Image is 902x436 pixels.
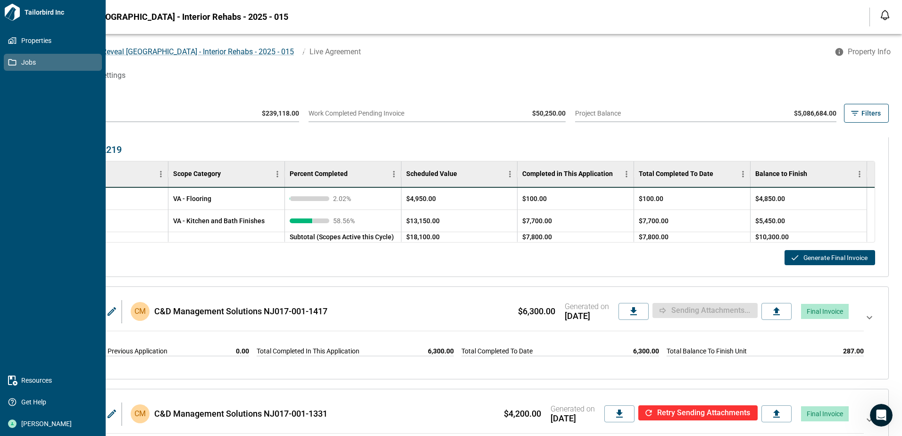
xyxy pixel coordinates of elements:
span: 58.56 % [333,218,361,224]
span: Jobs [17,58,93,67]
span: $239,118.00 [262,109,299,117]
span: VA - Flooring [173,194,211,203]
span: Settings [98,71,125,80]
span: VA - Kitchen and Bath Finishes [173,216,265,226]
div: Scheduled Value [401,161,518,187]
p: CM [134,306,146,317]
span: $100.00 [639,194,663,203]
span: C&D Management Solutions NJ017-001-1417 [154,307,327,316]
span: 6,300.00 [633,346,659,356]
button: Menu [154,167,168,181]
button: Retry sending attachments [638,405,758,420]
span: $100.00 [522,194,547,203]
span: VA-147 Reveal [GEOGRAPHIC_DATA] - Interior Rehabs - 2025 - 015 [34,12,288,22]
button: Menu [619,167,634,181]
span: [DATE] [551,414,595,423]
span: $13,150.00 [406,216,440,226]
span: Work Completed Pending Invoice [309,109,404,117]
span: Total Completed In This Application [257,346,359,356]
span: Generated on [565,302,609,311]
button: Open notification feed [877,8,893,23]
span: 0.00 [236,346,249,356]
span: $6,300.00 [518,307,555,316]
div: Percent Completed [290,170,348,178]
span: $4,950.00 [406,194,436,203]
span: $7,800.00 [639,232,668,242]
span: $7,800.00 [522,232,552,242]
span: Total Balance To Finish Unit [667,346,747,356]
span: 2.02 % [333,195,361,202]
div: Invoice IDINV-11676CMC&D Management Solutions NJ017-001-1417$6,300.00Generated on[DATE]Sending at... [48,294,879,371]
span: Property Info [848,47,891,57]
span: Live Agreement [309,47,361,56]
span: Total Completed In Previous Application [51,346,167,356]
span: Properties [17,36,93,45]
button: Generate Final Invoice [785,250,875,265]
div: Balance to Finish [755,170,807,178]
span: 6,300.00 [428,346,454,356]
span: $4,200.00 [504,409,541,419]
div: Total Completed To Date [639,170,713,178]
div: Scope Category [168,161,285,187]
div: Completed in This Application [522,170,613,178]
span: Retry sending attachments [657,408,750,418]
span: Filters [861,109,881,118]
span: $50,250.00 [532,109,566,117]
span: 287.00 [843,346,864,356]
div: Percent Completed [285,161,401,187]
a: Properties [4,32,102,49]
div: Total Completed To Date [634,161,751,187]
button: Menu [503,167,517,181]
span: Total Completed To Date [461,346,533,356]
span: C&D Management Solutions NJ017-001-1331 [154,409,327,419]
span: [DATE] [565,311,609,321]
span: Final Invoice [807,410,843,418]
span: Subtotal (Scopes Active this Cycle) [290,233,394,241]
p: CM [134,408,146,419]
div: base tabs [25,64,902,87]
button: Menu [736,167,750,181]
iframe: Intercom live chat [870,404,893,427]
span: Final Invoice [807,308,843,315]
span: VA-147 Reveal [GEOGRAPHIC_DATA] - Interior Rehabs - 2025 - 015 [76,47,294,56]
span: Resources [17,376,93,385]
span: Project Balance [575,109,621,117]
button: Property Info [829,43,898,60]
span: $18,100.00 [406,232,440,242]
span: $5,086,684.00 [794,109,836,117]
span: Generated on [551,404,595,414]
a: Jobs [4,54,102,71]
span: Get Help [17,397,93,407]
button: Menu [387,167,401,181]
nav: breadcrumb [25,46,829,58]
span: Tailorbird Inc [21,8,102,17]
span: $10,300.00 [755,232,789,242]
div: Scope Category [173,170,221,178]
div: Cost Code [52,161,168,187]
div: Balance to Finish [751,161,867,187]
div: Completed in This Application [518,161,634,187]
button: Filters [844,104,889,123]
span: $5,450.00 [755,216,785,226]
span: $7,700.00 [522,216,552,226]
button: Menu [270,167,284,181]
div: Scheduled Value [406,170,457,178]
span: NJ017-002-2219 [51,144,875,155]
button: Sort [713,168,727,181]
span: [PERSON_NAME] [17,419,93,428]
span: $7,700.00 [639,216,668,226]
span: $4,850.00 [755,194,785,203]
button: Menu [852,167,867,181]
